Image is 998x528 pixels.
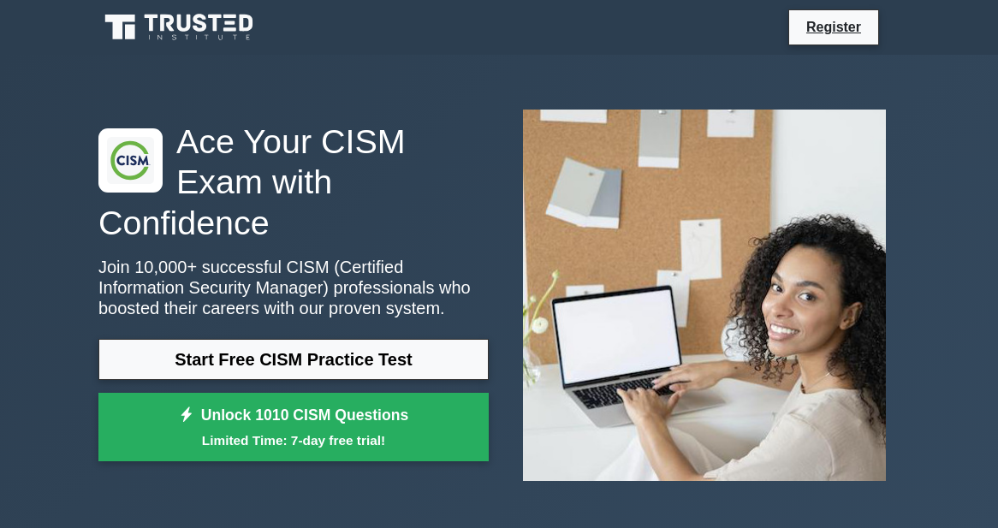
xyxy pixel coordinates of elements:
a: Register [796,16,871,38]
h1: Ace Your CISM Exam with Confidence [98,122,489,243]
small: Limited Time: 7-day free trial! [120,430,467,450]
a: Start Free CISM Practice Test [98,339,489,380]
p: Join 10,000+ successful CISM (Certified Information Security Manager) professionals who boosted t... [98,257,489,318]
a: Unlock 1010 CISM QuestionsLimited Time: 7-day free trial! [98,393,489,461]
